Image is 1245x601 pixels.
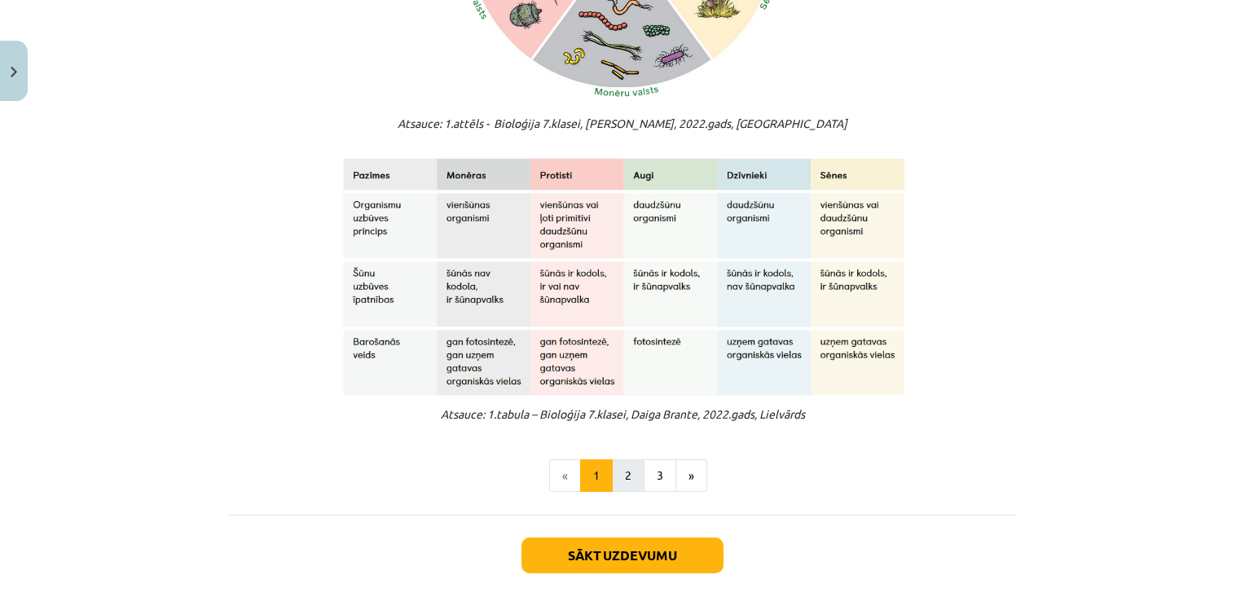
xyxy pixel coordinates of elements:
em: Atsauce: 1.tabula – Bioloģija 7.klasei, Daiga Brante, 2022.gads, Lielvārds [441,406,805,421]
button: » [675,459,707,492]
button: 2 [612,459,644,492]
button: Sākt uzdevumu [521,537,724,573]
nav: Page navigation example [229,459,1016,492]
em: Atsauce: 1.attēls - Bioloģija 7.klasei, [PERSON_NAME], 2022.gads, [GEOGRAPHIC_DATA] [340,116,905,278]
img: icon-close-lesson-0947bae3869378f0d4975bcd49f059093ad1ed9edebbc8119c70593378902aed.svg [11,67,17,77]
button: 1 [580,459,613,492]
button: 3 [644,459,676,492]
